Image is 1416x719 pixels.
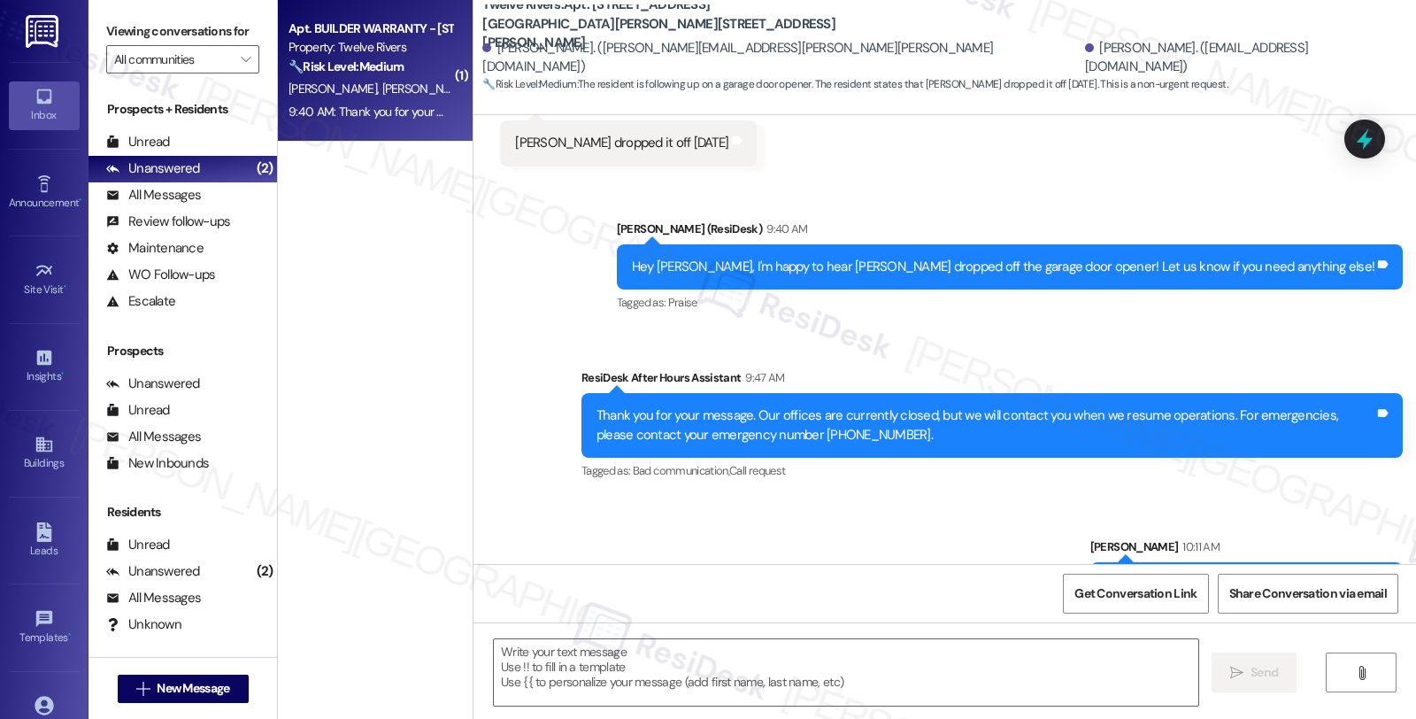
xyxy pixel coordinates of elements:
[136,682,150,696] i: 
[9,81,80,129] a: Inbox
[1074,584,1197,603] span: Get Conversation Link
[1212,653,1297,692] button: Send
[68,629,71,641] span: •
[382,81,476,97] span: [PERSON_NAME]
[106,454,209,473] div: New Inbounds
[252,558,278,585] div: (2)
[762,220,807,238] div: 9:40 AM
[106,186,201,205] div: All Messages
[114,45,231,73] input: All communities
[157,679,229,698] span: New Message
[289,58,404,74] strong: 🔧 Risk Level: Medium
[289,38,452,57] div: Property: Twelve Rivers
[482,39,1081,77] div: [PERSON_NAME]. ([PERSON_NAME][EMAIL_ADDRESS][PERSON_NAME][PERSON_NAME][DOMAIN_NAME])
[118,675,249,703] button: New Message
[617,290,1403,315] div: Tagged as:
[1229,584,1387,603] span: Share Conversation via email
[106,159,200,178] div: Unanswered
[106,428,201,446] div: All Messages
[106,589,201,607] div: All Messages
[106,18,259,45] label: Viewing conversations for
[9,256,80,304] a: Site Visit •
[1230,666,1243,680] i: 
[515,134,728,152] div: [PERSON_NAME] dropped it off [DATE]
[289,104,1328,120] div: 9:40 AM: Thank you for your message. Our offices are currently closed, but we will contact you wh...
[482,75,1227,94] span: : The resident is following up on a garage door opener. The resident states that [PERSON_NAME] dr...
[668,295,697,310] span: Praise
[106,615,181,634] div: Unknown
[61,367,64,380] span: •
[1218,574,1398,614] button: Share Conversation via email
[106,239,204,258] div: Maintenance
[9,517,80,565] a: Leads
[9,604,80,652] a: Templates •
[88,342,277,360] div: Prospects
[88,100,277,119] div: Prospects + Residents
[79,194,81,206] span: •
[617,220,1403,244] div: [PERSON_NAME] (ResiDesk)
[106,562,200,581] div: Unanswered
[9,429,80,477] a: Buildings
[1251,663,1278,682] span: Send
[482,77,576,91] strong: 🔧 Risk Level: Medium
[106,266,215,284] div: WO Follow-ups
[596,406,1374,445] div: Thank you for your message. Our offices are currently closed, but we will contact you when we res...
[289,81,382,97] span: [PERSON_NAME]
[1085,39,1403,77] div: [PERSON_NAME]. ([EMAIL_ADDRESS][DOMAIN_NAME])
[241,52,250,66] i: 
[252,155,278,182] div: (2)
[633,463,729,478] span: Bad communication ,
[289,19,452,38] div: Apt. BUILDER WARRANTY - [STREET_ADDRESS][GEOGRAPHIC_DATA][STREET_ADDRESS]
[741,368,784,387] div: 9:47 AM
[632,258,1374,276] div: Hey [PERSON_NAME], I'm happy to hear [PERSON_NAME] dropped off the garage door opener! Let us kno...
[106,133,170,151] div: Unread
[106,213,230,231] div: Review follow-ups
[106,536,170,554] div: Unread
[106,401,170,420] div: Unread
[1355,666,1368,680] i: 
[26,15,62,48] img: ResiDesk Logo
[1178,537,1220,556] div: 10:11 AM
[88,503,277,522] div: Residents
[729,463,785,478] span: Call request
[106,292,175,311] div: Escalate
[9,343,80,390] a: Insights •
[1063,574,1208,614] button: Get Conversation Link
[581,368,1403,393] div: ResiDesk After Hours Assistant
[581,458,1403,483] div: Tagged as:
[1090,537,1403,562] div: [PERSON_NAME]
[64,281,66,293] span: •
[106,375,200,393] div: Unanswered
